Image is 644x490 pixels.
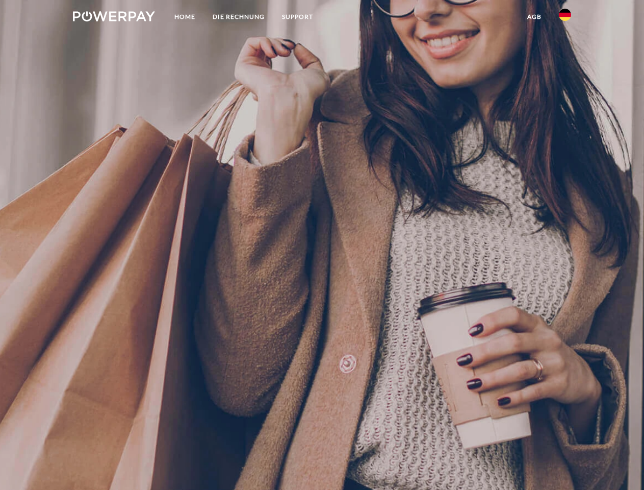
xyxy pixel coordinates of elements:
[559,9,571,21] img: de
[519,8,550,26] a: agb
[273,8,322,26] a: SUPPORT
[166,8,204,26] a: Home
[204,8,273,26] a: DIE RECHNUNG
[73,11,155,21] img: logo-powerpay-white.svg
